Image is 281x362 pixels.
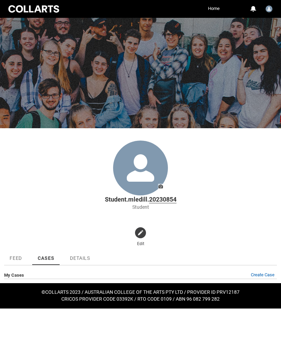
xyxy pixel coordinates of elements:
[137,238,144,246] span: Edit
[10,255,22,261] span: Feed
[266,5,272,12] img: Student.mledill.20230854
[4,247,27,265] a: Feed
[4,272,24,279] div: My Cases
[32,247,60,265] a: Cases
[4,195,277,204] div: Student.mledill.
[64,247,96,265] a: Details
[248,272,277,277] a: Create Case
[4,227,277,247] button: Edit
[264,3,274,14] button: User Profile Student.mledill.20230854
[113,141,168,195] a: Update Photo
[38,255,54,261] span: Cases
[70,255,90,261] span: Details
[206,3,221,14] a: Home
[4,204,277,210] div: Student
